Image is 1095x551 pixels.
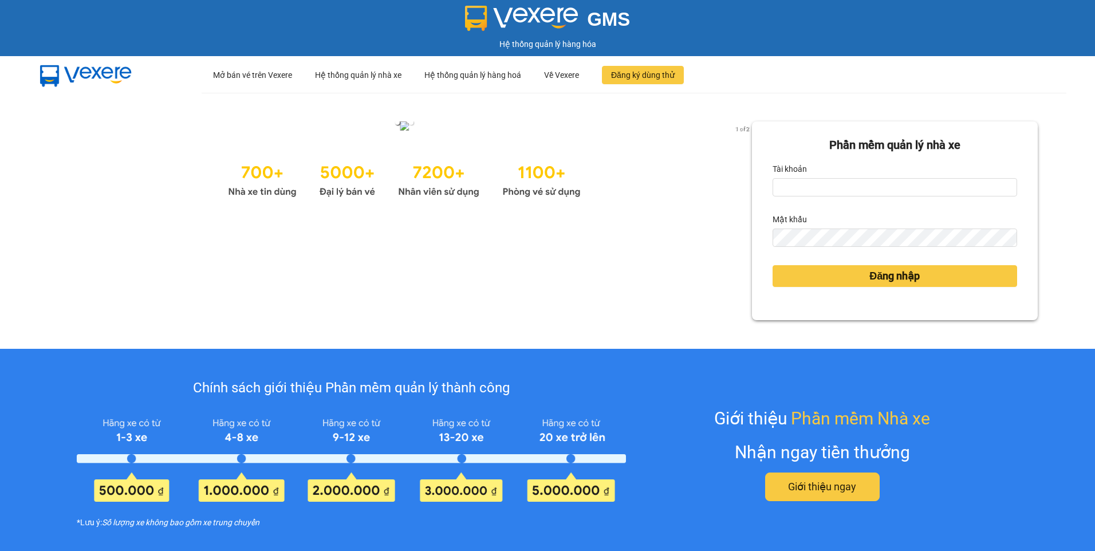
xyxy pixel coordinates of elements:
[602,66,684,84] button: Đăng ký dùng thử
[395,120,400,125] li: slide item 1
[788,479,856,495] span: Giới thiệu ngay
[765,473,880,501] button: Giới thiệu ngay
[102,516,259,529] i: Số lượng xe không bao gồm xe trung chuyển
[611,69,675,81] span: Đăng ký dùng thử
[869,268,920,284] span: Đăng nhập
[77,516,626,529] div: *Lưu ý:
[736,121,752,134] button: next slide / item
[409,120,413,125] li: slide item 2
[77,377,626,399] div: Chính sách giới thiệu Phần mềm quản lý thành công
[732,121,752,136] p: 1 of 2
[773,178,1017,196] input: Tài khoản
[424,57,521,93] div: Hệ thống quản lý hàng hoá
[773,160,807,178] label: Tài khoản
[735,439,910,466] div: Nhận ngay tiền thưởng
[544,57,579,93] div: Về Vexere
[465,6,578,31] img: logo 2
[773,265,1017,287] button: Đăng nhập
[213,57,292,93] div: Mở bán vé trên Vexere
[714,405,930,432] div: Giới thiệu
[57,121,73,134] button: previous slide / item
[773,136,1017,154] div: Phần mềm quản lý nhà xe
[773,210,807,229] label: Mật khẩu
[315,57,401,93] div: Hệ thống quản lý nhà xe
[3,38,1092,50] div: Hệ thống quản lý hàng hóa
[587,9,630,30] span: GMS
[228,157,581,200] img: Statistics.png
[773,229,1017,247] input: Mật khẩu
[791,405,930,432] span: Phần mềm Nhà xe
[465,17,631,26] a: GMS
[29,56,143,94] img: mbUUG5Q.png
[77,414,626,502] img: policy-intruduce-detail.png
